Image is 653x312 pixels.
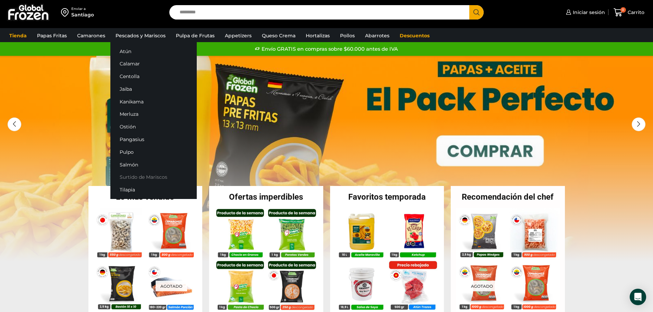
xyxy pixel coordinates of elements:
button: Search button [469,5,484,20]
a: Atún [110,45,197,58]
a: Pangasius [110,133,197,146]
a: Tilapia [110,184,197,196]
h2: Recomendación del chef [451,193,565,201]
a: Pulpo [110,146,197,158]
p: Agotado [466,281,498,291]
div: Santiago [71,11,94,18]
a: Kanikama [110,95,197,108]
a: Pulpa de Frutas [172,29,218,42]
h2: Favoritos temporada [330,193,444,201]
a: Iniciar sesión [564,5,605,19]
a: Pollos [337,29,358,42]
a: Queso Crema [258,29,299,42]
a: Ostión [110,121,197,133]
a: Centolla [110,70,197,83]
a: Camarones [74,29,109,42]
span: 0 [620,7,626,13]
a: Descuentos [396,29,433,42]
a: Abarrotes [362,29,393,42]
a: Appetizers [221,29,255,42]
a: Jaiba [110,83,197,95]
a: Merluza [110,108,197,121]
a: Tienda [6,29,30,42]
span: Iniciar sesión [571,9,605,16]
img: address-field-icon.svg [61,7,71,18]
a: Hortalizas [302,29,333,42]
p: Agotado [155,281,187,291]
a: Pescados y Mariscos [112,29,169,42]
div: Previous slide [8,117,21,131]
h2: Lo más vendido [88,193,203,201]
div: Enviar a [71,7,94,11]
h2: Ofertas imperdibles [209,193,323,201]
a: Surtido de Mariscos [110,171,197,184]
a: 0 Carrito [612,4,646,21]
a: Papas Fritas [34,29,70,42]
a: Salmón [110,158,197,171]
a: Calamar [110,58,197,70]
span: Carrito [626,9,644,16]
div: Open Intercom Messenger [630,289,646,305]
div: Next slide [632,117,645,131]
